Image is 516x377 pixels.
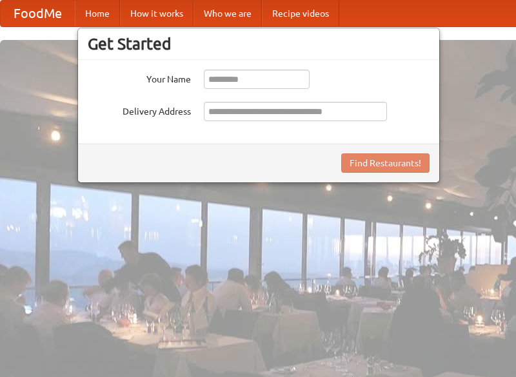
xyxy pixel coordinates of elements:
a: FoodMe [1,1,75,26]
h3: Get Started [88,34,430,53]
a: Who we are [193,1,262,26]
button: Find Restaurants! [341,153,430,173]
label: Delivery Address [88,102,191,118]
a: Recipe videos [262,1,339,26]
label: Your Name [88,70,191,86]
a: How it works [120,1,193,26]
a: Home [75,1,120,26]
